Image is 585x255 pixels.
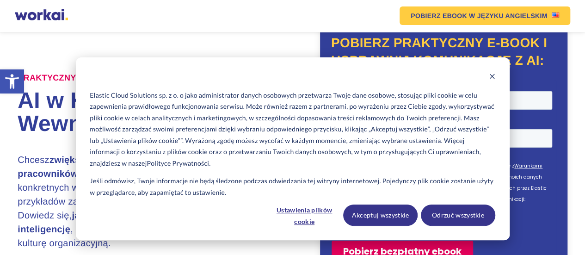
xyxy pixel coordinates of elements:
a: POBIERZ EBOOKW JĘZYKU ANGIELSKIMUS flag [400,6,570,25]
button: Akceptuj wszystkie [343,205,418,226]
button: Ustawienia plików cookie [269,205,340,226]
img: US flag [552,12,559,18]
div: Cookie banner [76,57,510,240]
button: Odrzuć wszystkie [421,205,495,226]
a: Polityką prywatności [40,93,90,100]
h1: AI w Komunikacji Wewnętrznej [18,89,292,136]
button: Dismiss cookie banner [489,72,495,83]
a: Polityce Prywatności. [147,158,211,169]
p: wiadomości e-mail [12,133,59,140]
input: Twoje nazwisko [112,49,221,68]
p: Elastic Cloud Solutions sp. z o. o jako administrator danych osobowych przetwarza Twoje dane osob... [90,90,495,169]
h2: Pobierz praktyczny e-book i usprawnij komunikację z AI: [331,34,556,69]
p: Jeśli odmówisz, Twoje informacje nie będą śledzone podczas odwiedzania tej witryny internetowej. ... [90,175,495,198]
span: Nazwisko [112,38,144,47]
em: POBIERZ EBOOK [411,12,467,19]
h3: Chcesz Pobierz nasz praktyczny ebook, pełen konkretnych wskazówek, gotowych promptów i przykładów... [18,153,265,250]
input: wiadomości e-mail* [2,134,8,140]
